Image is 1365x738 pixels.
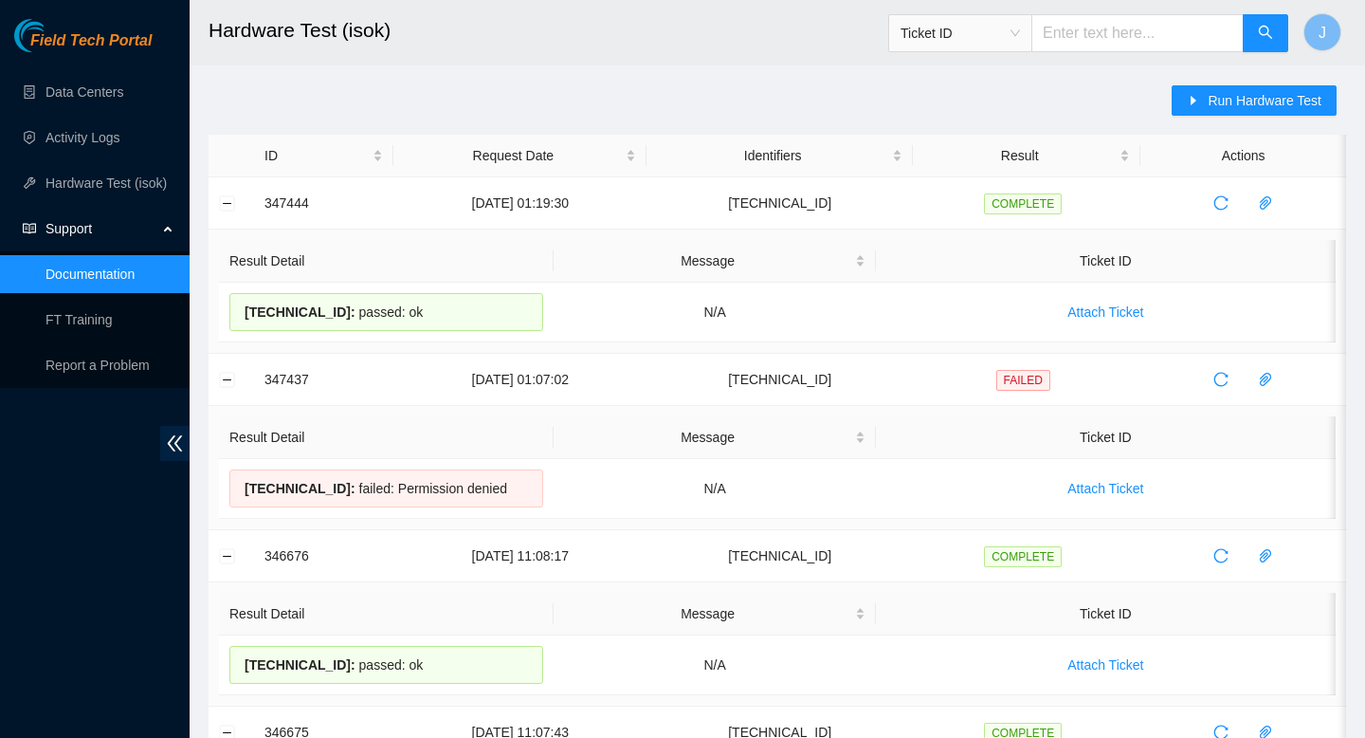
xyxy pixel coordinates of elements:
button: reload [1206,364,1236,395]
span: Attach Ticket [1067,655,1143,675]
span: reload [1207,548,1235,563]
a: FT Training [45,312,113,327]
td: N/A [554,459,875,519]
a: Activity Logs [45,130,120,145]
button: J [1303,13,1341,51]
td: 347444 [254,177,393,230]
button: paper-clip [1250,541,1281,571]
td: N/A [554,283,875,342]
span: FAILED [996,370,1050,391]
button: paper-clip [1250,364,1281,395]
td: 346676 [254,530,393,582]
input: Enter text here... [1031,14,1244,52]
button: caret-rightRun Hardware Test [1172,85,1337,116]
td: [DATE] 11:08:17 [393,530,646,582]
button: search [1243,14,1288,52]
span: paper-clip [1251,548,1280,563]
th: Ticket ID [876,416,1336,459]
th: Actions [1140,135,1346,177]
span: Attach Ticket [1067,478,1143,499]
span: read [23,222,36,235]
span: reload [1207,372,1235,387]
a: Hardware Test (isok) [45,175,167,191]
button: paper-clip [1250,188,1281,218]
td: N/A [554,636,875,695]
span: [TECHNICAL_ID] : [245,481,355,496]
th: Result Detail [219,593,554,636]
td: [DATE] 01:07:02 [393,354,646,406]
td: [TECHNICAL_ID] [646,177,913,230]
span: search [1258,25,1273,43]
button: Attach Ticket [1052,473,1158,504]
span: paper-clip [1251,372,1280,387]
td: 347437 [254,354,393,406]
th: Result Detail [219,416,554,459]
span: Support [45,210,157,248]
span: Field Tech Portal [30,32,152,50]
a: Akamai TechnologiesField Tech Portal [14,34,152,59]
span: [TECHNICAL_ID] : [245,657,355,673]
button: Collapse row [220,548,235,563]
button: Collapse row [220,195,235,211]
div: failed: Permission denied [229,470,543,507]
span: [TECHNICAL_ID] : [245,304,355,320]
td: [TECHNICAL_ID] [646,530,913,582]
p: Report a Problem [45,346,174,384]
th: Result Detail [219,240,554,283]
a: Documentation [45,267,135,282]
span: COMPLETE [984,194,1062,214]
span: Ticket ID [901,19,1020,47]
span: reload [1207,195,1235,211]
button: reload [1206,188,1236,218]
img: Akamai Technologies [14,19,96,52]
span: paper-clip [1251,195,1280,211]
div: passed: ok [229,293,543,331]
button: Attach Ticket [1052,297,1158,327]
span: COMPLETE [984,546,1062,567]
a: Data Centers [45,84,123,100]
button: Attach Ticket [1052,650,1158,680]
th: Ticket ID [876,593,1336,636]
span: caret-right [1187,94,1200,109]
span: double-left [160,426,190,461]
button: reload [1206,541,1236,571]
div: passed: ok [229,646,543,684]
span: Run Hardware Test [1208,90,1321,111]
span: J [1319,21,1326,45]
td: [DATE] 01:19:30 [393,177,646,230]
span: Attach Ticket [1067,302,1143,323]
button: Collapse row [220,372,235,387]
th: Ticket ID [876,240,1336,283]
td: [TECHNICAL_ID] [646,354,913,406]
